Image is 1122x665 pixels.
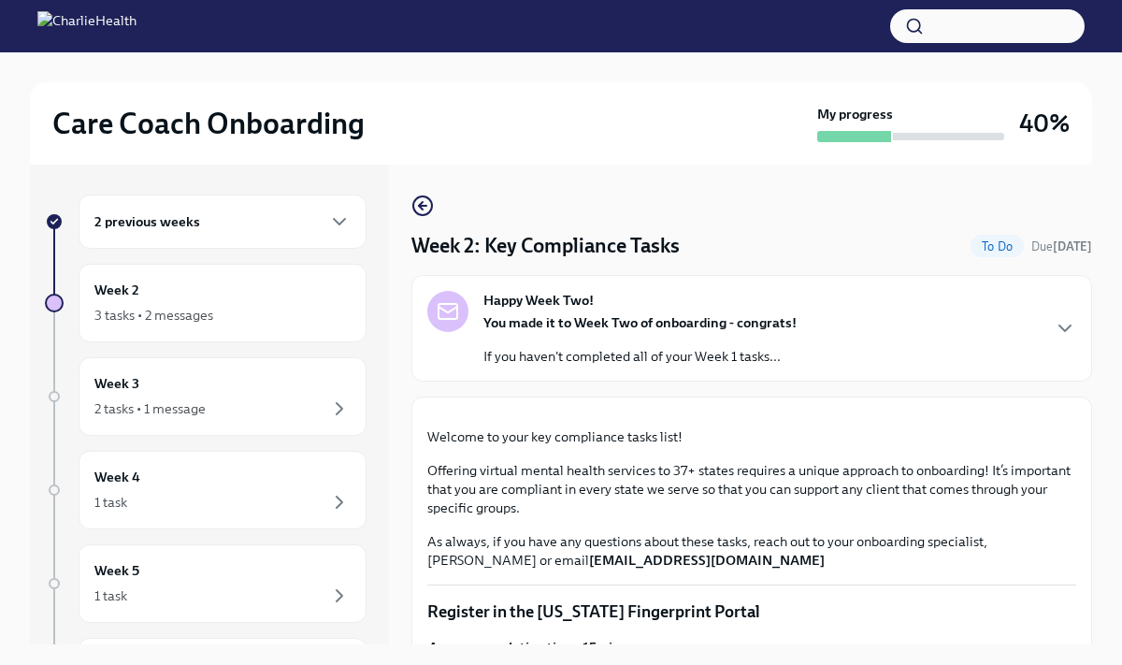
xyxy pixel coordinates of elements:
span: Due [1031,239,1092,253]
strong: [DATE] [1053,239,1092,253]
p: Offering virtual mental health services to 37+ states requires a unique approach to onboarding! I... [427,461,1076,517]
span: September 8th, 2025 10:00 [1031,238,1092,255]
strong: You made it to Week Two of onboarding - congrats! [483,314,797,331]
img: CharlieHealth [37,11,137,41]
span: To Do [971,239,1024,253]
p: Register in the [US_STATE] Fingerprint Portal [427,600,1076,623]
h3: 40% [1019,107,1070,140]
h6: Week 4 [94,467,140,487]
strong: My progress [817,105,893,123]
div: 2 tasks • 1 message [94,399,206,418]
div: 3 tasks • 2 messages [94,306,213,325]
a: Week 51 task [45,544,367,623]
h4: Week 2: Key Compliance Tasks [411,232,680,260]
div: 1 task [94,586,127,605]
h2: Care Coach Onboarding [52,105,365,142]
strong: [EMAIL_ADDRESS][DOMAIN_NAME] [589,552,825,569]
div: 2 previous weeks [79,195,367,249]
a: Week 41 task [45,451,367,529]
p: Welcome to your key compliance tasks list! [427,427,1076,446]
p: If you haven't completed all of your Week 1 tasks... [483,347,797,366]
div: 1 task [94,493,127,512]
strong: Approx completion time: 15mins [427,639,626,656]
h6: Week 5 [94,560,139,581]
p: As always, if you have any questions about these tasks, reach out to your onboarding specialist, ... [427,532,1076,570]
a: Week 32 tasks • 1 message [45,357,367,436]
strong: Happy Week Two! [483,291,594,310]
a: Week 23 tasks • 2 messages [45,264,367,342]
h6: Week 3 [94,373,139,394]
h6: 2 previous weeks [94,211,200,232]
h6: Week 2 [94,280,139,300]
